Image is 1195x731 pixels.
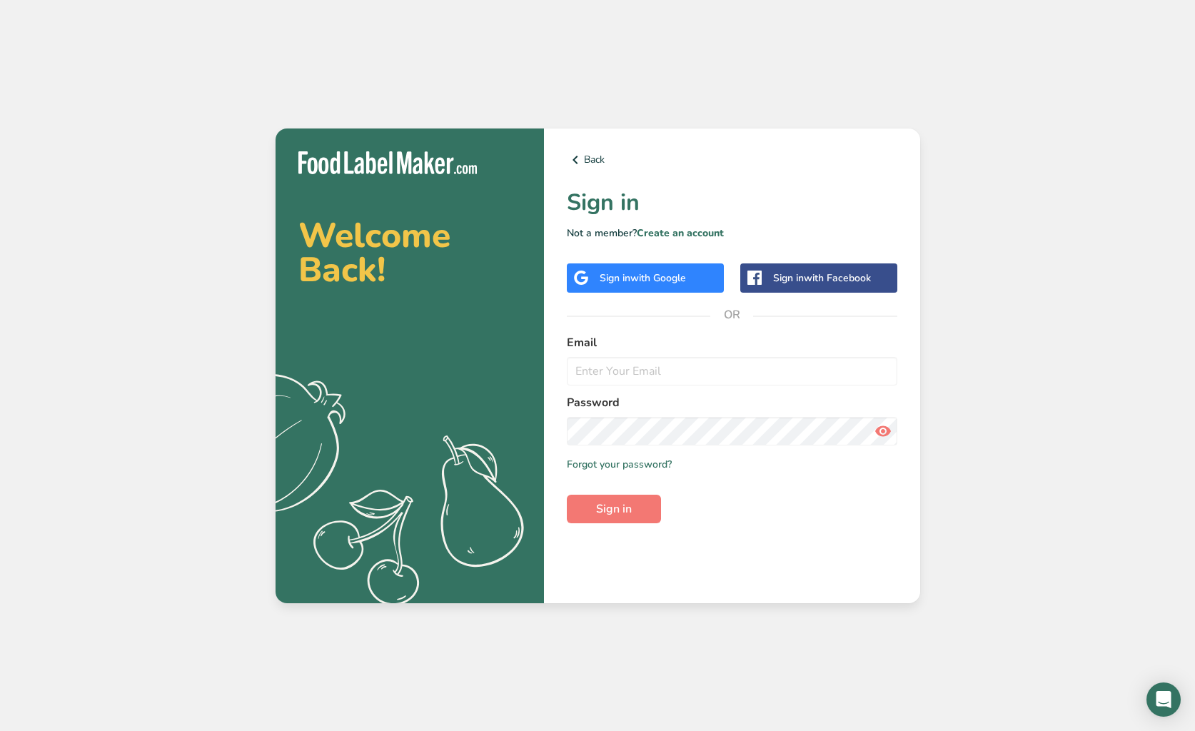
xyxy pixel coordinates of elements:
[298,218,521,287] h2: Welcome Back!
[567,394,897,411] label: Password
[804,271,871,285] span: with Facebook
[567,186,897,220] h1: Sign in
[600,271,686,286] div: Sign in
[1146,682,1181,717] div: Open Intercom Messenger
[710,293,753,336] span: OR
[567,334,897,351] label: Email
[567,226,897,241] p: Not a member?
[298,151,477,175] img: Food Label Maker
[567,495,661,523] button: Sign in
[630,271,686,285] span: with Google
[567,457,672,472] a: Forgot your password?
[567,357,897,385] input: Enter Your Email
[773,271,871,286] div: Sign in
[596,500,632,518] span: Sign in
[567,151,897,168] a: Back
[637,226,724,240] a: Create an account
